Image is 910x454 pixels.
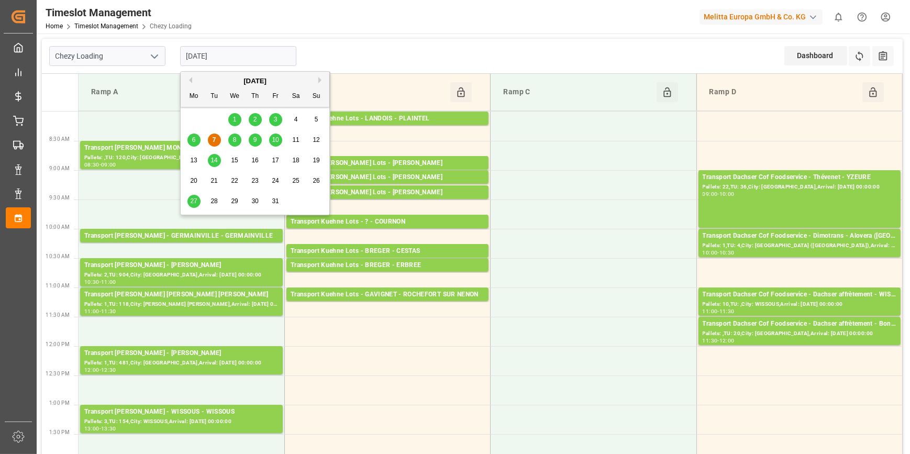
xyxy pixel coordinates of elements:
[290,113,303,126] div: Choose Saturday, October 4th, 2025
[719,338,735,343] div: 12:00
[84,407,279,417] div: Transport [PERSON_NAME] - WISSOUS - WISSOUS
[253,116,257,123] span: 2
[46,224,70,230] span: 10:00 AM
[249,154,262,167] div: Choose Thursday, October 16th, 2025
[253,136,257,143] span: 9
[292,157,299,164] span: 18
[291,169,484,178] div: Pallets: 4,TU: 679,City: [GEOGRAPHIC_DATA],Arrival: [DATE] 00:00:00
[291,290,484,300] div: Transport Kuehne Lots - GAVIGNET - ROCHEFORT SUR NENON
[84,271,279,280] div: Pallets: 2,TU: 904,City: [GEOGRAPHIC_DATA],Arrival: [DATE] 00:00:00
[46,23,63,30] a: Home
[213,136,216,143] span: 7
[703,231,896,241] div: Transport Dachser Cof Foodservice - Dimotrans - Alovera ([GEOGRAPHIC_DATA])
[99,162,101,167] div: -
[190,197,197,205] span: 27
[703,183,896,192] div: Pallets: 22,TU: 36,City: [GEOGRAPHIC_DATA],Arrival: [DATE] 00:00:00
[717,192,719,196] div: -
[272,197,279,205] span: 31
[101,368,116,372] div: 12:30
[784,46,847,65] div: Dashboard
[291,183,484,192] div: Pallets: 6,TU: 1511,City: CARQUEFOU,Arrival: [DATE] 00:00:00
[705,82,862,102] div: Ramp D
[269,113,282,126] div: Choose Friday, October 3rd, 2025
[292,177,299,184] span: 25
[249,90,262,103] div: Th
[84,309,99,314] div: 11:00
[84,241,279,250] div: Pallets: ,TU: 204,City: [GEOGRAPHIC_DATA],Arrival: [DATE] 00:00:00
[703,192,718,196] div: 09:00
[186,77,192,83] button: Previous Month
[84,426,99,431] div: 13:00
[49,195,70,201] span: 9:30 AM
[101,280,116,284] div: 11:00
[827,5,850,29] button: show 0 new notifications
[291,114,484,124] div: Transport Kuehne Lots - LANDOIS - PLAINTEL
[228,174,241,187] div: Choose Wednesday, October 22nd, 2025
[187,195,201,208] div: Choose Monday, October 27th, 2025
[269,134,282,147] div: Choose Friday, October 10th, 2025
[717,309,719,314] div: -
[719,309,735,314] div: 11:30
[313,136,319,143] span: 12
[146,48,162,64] button: open menu
[291,246,484,257] div: Transport Kuehne Lots - BREGER - CESTAS
[46,371,70,377] span: 12:30 PM
[99,309,101,314] div: -
[310,154,323,167] div: Choose Sunday, October 19th, 2025
[294,116,298,123] span: 4
[84,231,279,241] div: Transport [PERSON_NAME] - GERMAINVILLE - GERMAINVILLE
[291,300,484,309] div: Pallets: 4,TU: ,City: ROCHEFORT SUR NENON,Arrival: [DATE] 00:00:00
[46,5,192,20] div: Timeslot Management
[290,174,303,187] div: Choose Saturday, October 25th, 2025
[208,134,221,147] div: Choose Tuesday, October 7th, 2025
[269,154,282,167] div: Choose Friday, October 17th, 2025
[291,257,484,265] div: Pallets: 1,TU: 302,City: [GEOGRAPHIC_DATA],Arrival: [DATE] 00:00:00
[251,177,258,184] span: 23
[231,157,238,164] span: 15
[84,280,99,284] div: 10:30
[228,195,241,208] div: Choose Wednesday, October 29th, 2025
[46,283,70,289] span: 11:00 AM
[290,134,303,147] div: Choose Saturday, October 11th, 2025
[269,174,282,187] div: Choose Friday, October 24th, 2025
[292,136,299,143] span: 11
[719,192,735,196] div: 10:00
[187,154,201,167] div: Choose Monday, October 13th, 2025
[272,177,279,184] span: 24
[210,157,217,164] span: 14
[703,172,896,183] div: Transport Dachser Cof Foodservice - Thévenet - YZEURE
[251,197,258,205] span: 30
[49,400,70,406] span: 1:00 PM
[700,9,823,25] div: Melitta Europa GmbH & Co. KG
[74,23,138,30] a: Timeslot Management
[719,250,735,255] div: 10:30
[46,253,70,259] span: 10:30 AM
[190,177,197,184] span: 20
[84,368,99,372] div: 12:00
[717,338,719,343] div: -
[293,82,450,102] div: Ramp B
[310,113,323,126] div: Choose Sunday, October 5th, 2025
[99,426,101,431] div: -
[318,77,325,83] button: Next Month
[49,429,70,435] span: 1:30 PM
[850,5,874,29] button: Help Center
[272,136,279,143] span: 10
[231,197,238,205] span: 29
[313,157,319,164] span: 19
[180,46,296,66] input: DD-MM-YYYY
[49,136,70,142] span: 8:30 AM
[184,109,327,212] div: month 2025-10
[310,174,323,187] div: Choose Sunday, October 26th, 2025
[315,116,318,123] span: 5
[291,260,484,271] div: Transport Kuehne Lots - BREGER - ERBREE
[84,153,279,162] div: Pallets: ,TU: 120,City: [GEOGRAPHIC_DATA],Arrival: [DATE] 00:00:00
[46,312,70,318] span: 11:30 AM
[703,329,896,338] div: Pallets: ,TU: 20,City: [GEOGRAPHIC_DATA],Arrival: [DATE] 00:00:00
[84,359,279,368] div: Pallets: 1,TU: 481,City: [GEOGRAPHIC_DATA],Arrival: [DATE] 00:00:00
[87,82,245,102] div: Ramp A
[249,113,262,126] div: Choose Thursday, October 2nd, 2025
[187,134,201,147] div: Choose Monday, October 6th, 2025
[46,341,70,347] span: 12:00 PM
[84,162,99,167] div: 08:30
